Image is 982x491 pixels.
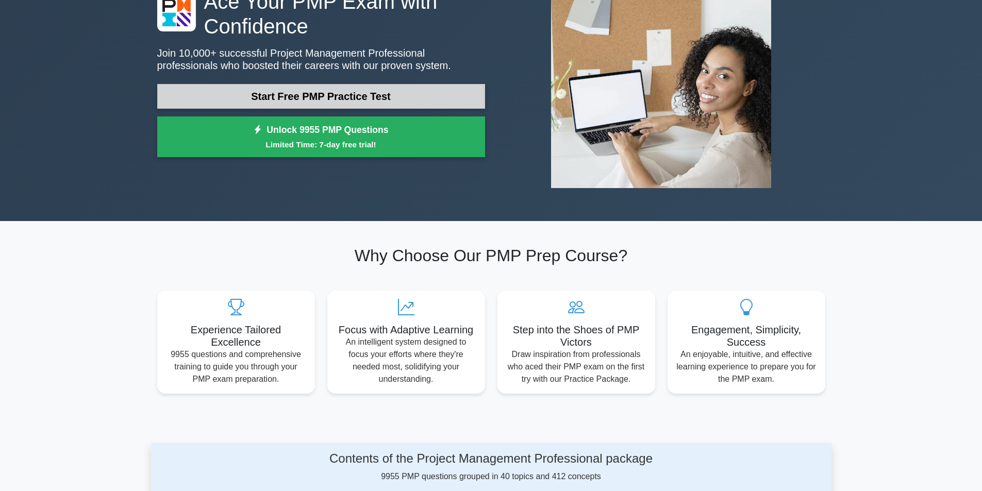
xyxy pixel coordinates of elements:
h2: Why Choose Our PMP Prep Course? [157,246,825,265]
a: Start Free PMP Practice Test [157,84,485,109]
h5: Step into the Shoes of PMP Victors [506,324,647,348]
p: An intelligent system designed to focus your efforts where they're needed most, solidifying your ... [336,336,477,385]
a: Unlock 9955 PMP QuestionsLimited Time: 7-day free trial! [157,116,485,158]
h5: Experience Tailored Excellence [165,324,307,348]
h5: Focus with Adaptive Learning [336,324,477,336]
p: Join 10,000+ successful Project Management Professional professionals who boosted their careers w... [157,47,485,72]
h4: Contents of the Project Management Professional package [248,451,734,466]
div: 9955 PMP questions grouped in 40 topics and 412 concepts [248,451,734,483]
small: Limited Time: 7-day free trial! [170,139,472,150]
p: 9955 questions and comprehensive training to guide you through your PMP exam preparation. [165,348,307,385]
p: An enjoyable, intuitive, and effective learning experience to prepare you for the PMP exam. [676,348,817,385]
h5: Engagement, Simplicity, Success [676,324,817,348]
p: Draw inspiration from professionals who aced their PMP exam on the first try with our Practice Pa... [506,348,647,385]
